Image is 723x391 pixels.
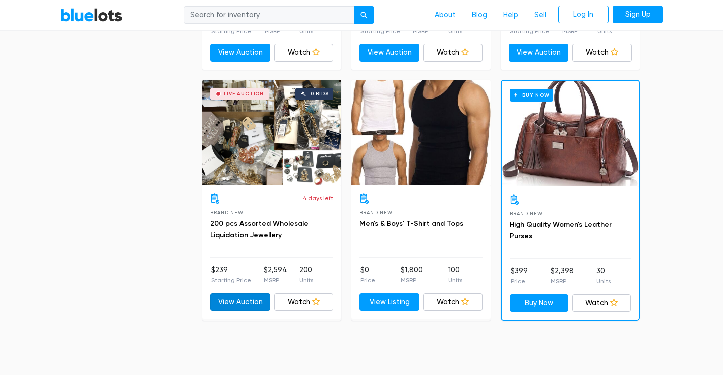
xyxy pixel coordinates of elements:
[502,81,639,186] a: Buy Now
[427,6,464,25] a: About
[551,266,574,286] li: $2,398
[264,265,287,285] li: $2,594
[211,27,251,36] p: Starting Price
[510,27,549,36] p: Starting Price
[448,265,462,285] li: 100
[510,294,568,312] a: Buy Now
[224,91,264,96] div: Live Auction
[558,6,609,24] a: Log In
[413,27,436,36] p: MSRP
[551,277,574,286] p: MSRP
[360,27,400,36] p: Starting Price
[184,6,354,24] input: Search for inventory
[423,44,483,62] a: Watch
[613,6,663,24] a: Sign Up
[510,220,612,241] a: High Quality Women's Leather Purses
[596,277,611,286] p: Units
[359,293,419,311] a: View Listing
[359,219,463,228] a: Men's & Boys' T-Shirt and Tops
[210,44,270,62] a: View Auction
[464,6,495,25] a: Blog
[572,294,631,312] a: Watch
[303,193,333,203] p: 4 days left
[510,211,542,216] span: Brand New
[572,44,632,62] a: Watch
[274,44,334,62] a: Watch
[448,27,462,36] p: Units
[526,6,554,25] a: Sell
[211,276,251,285] p: Starting Price
[299,276,313,285] p: Units
[211,265,251,285] li: $239
[401,265,423,285] li: $1,800
[360,276,375,285] p: Price
[210,293,270,311] a: View Auction
[448,276,462,285] p: Units
[597,27,612,36] p: Units
[359,210,392,215] span: Brand New
[299,27,313,36] p: Units
[202,80,341,185] a: Live Auction 0 bids
[511,277,528,286] p: Price
[423,293,483,311] a: Watch
[60,8,123,22] a: BlueLots
[274,293,334,311] a: Watch
[495,6,526,25] a: Help
[210,210,243,215] span: Brand New
[511,266,528,286] li: $399
[359,44,419,62] a: View Auction
[360,265,375,285] li: $0
[264,276,287,285] p: MSRP
[509,44,568,62] a: View Auction
[311,91,329,96] div: 0 bids
[299,265,313,285] li: 200
[510,89,553,102] h6: Buy Now
[596,266,611,286] li: 30
[265,27,286,36] p: MSRP
[210,219,308,240] a: 200 pcs Assorted Wholesale Liquidation Jewellery
[562,27,585,36] p: MSRP
[401,276,423,285] p: MSRP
